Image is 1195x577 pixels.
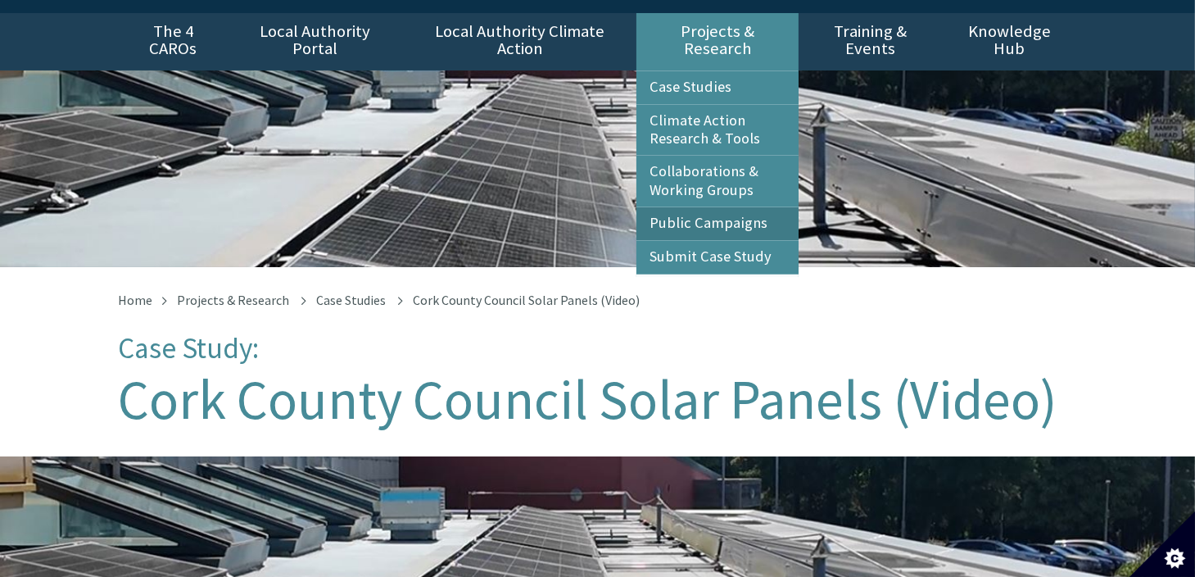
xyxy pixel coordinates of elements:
[1129,511,1195,577] button: Set cookie preferences
[119,333,1077,365] p: Case Study:
[636,13,799,70] a: Projects & Research
[799,13,942,70] a: Training & Events
[636,71,799,104] a: Case Studies
[414,292,641,308] span: Cork County Council Solar Panels (Video)
[178,292,290,308] a: Projects & Research
[403,13,636,70] a: Local Authority Climate Action
[636,105,799,156] a: Climate Action Research & Tools
[636,207,799,240] a: Public Campaigns
[119,13,228,70] a: The 4 CAROs
[317,292,387,308] a: Case Studies
[119,292,153,308] a: Home
[119,370,1077,430] h1: Cork County Council Solar Panels (Video)
[228,13,403,70] a: Local Authority Portal
[636,156,799,207] a: Collaborations & Working Groups
[636,241,799,274] a: Submit Case Study
[942,13,1076,70] a: Knowledge Hub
